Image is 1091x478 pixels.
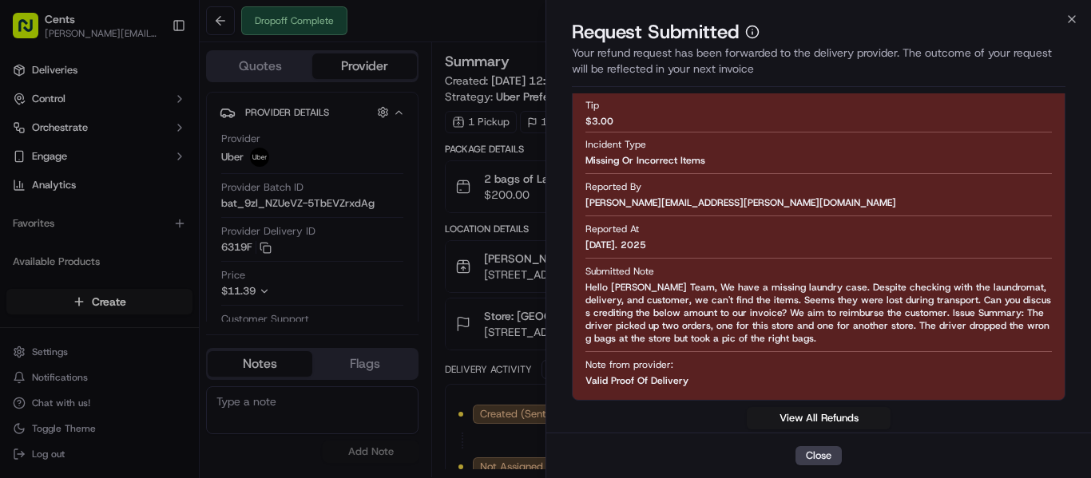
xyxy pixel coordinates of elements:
img: 1736555255976-a54dd68f-1ca7-489b-9aae-adbdc363a1c4 [16,152,45,181]
span: [DATE] [141,290,174,303]
span: Tip [585,99,599,112]
span: Hello [PERSON_NAME] Team, We have a missing laundry case. Despite checking with the laundromat, d... [585,281,1052,345]
p: Request Submitted [572,19,739,45]
button: Start new chat [272,157,291,176]
div: Past conversations [16,207,107,220]
img: Nash [16,16,48,48]
span: $ 3.00 [585,115,613,128]
a: 💻API Documentation [129,350,263,379]
button: See all [248,204,291,223]
a: View All Refunds [747,407,891,429]
span: Valid Proof Of Delivery [585,374,688,387]
span: Reported By [585,180,641,193]
button: Close [795,446,842,465]
p: Welcome 👋 [16,64,291,89]
img: 1736555255976-a54dd68f-1ca7-489b-9aae-adbdc363a1c4 [32,291,45,304]
div: We're available if you need us! [72,168,220,181]
img: Asif Zaman Khan [16,275,42,301]
span: Pylon [159,360,193,372]
a: 📗Knowledge Base [10,350,129,379]
span: [PERSON_NAME][EMAIL_ADDRESS][PERSON_NAME][DOMAIN_NAME] [585,196,896,209]
span: Reported At [585,223,639,235]
span: [PERSON_NAME] [50,290,129,303]
span: • [133,290,138,303]
span: Incident Type [585,138,646,151]
span: Missing Or Incorrect Items [585,154,705,167]
img: 1736555255976-a54dd68f-1ca7-489b-9aae-adbdc363a1c4 [32,248,45,261]
span: [DATE]. 2025 [585,239,646,251]
span: Note from provider: [585,358,673,371]
input: Got a question? Start typing here... [42,103,288,120]
span: [PERSON_NAME] [50,247,129,260]
div: Start new chat [72,152,262,168]
span: Submitted Note [585,265,654,278]
a: Powered byPylon [113,359,193,372]
span: • [133,247,138,260]
img: Masood Aslam [16,232,42,258]
img: 8571987876998_91fb9ceb93ad5c398215_72.jpg [34,152,62,181]
span: [DATE] [141,247,174,260]
div: Your refund request has been forwarded to the delivery provider. The outcome of your request will... [572,45,1065,87]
